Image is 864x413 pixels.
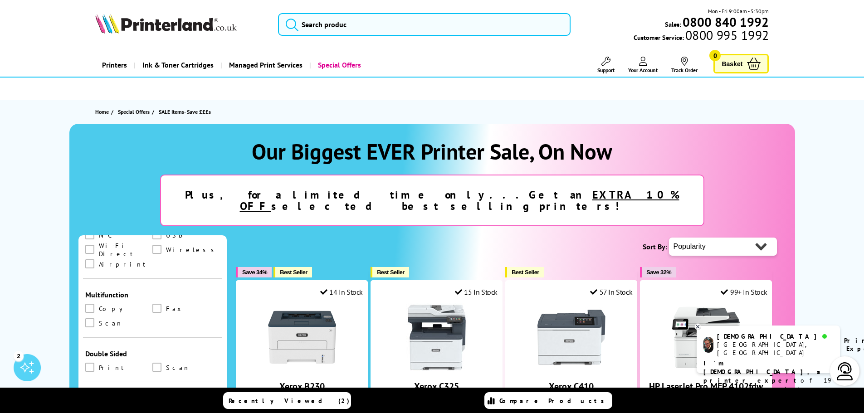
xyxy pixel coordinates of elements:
p: of 19 years! I can help you choose the right product [703,359,833,411]
span: Airprint [99,259,150,269]
img: user-headset-light.svg [836,362,854,380]
a: 0800 840 1992 [681,18,769,26]
div: 14 In Stock [320,287,363,296]
img: Xerox C325 [403,303,471,371]
a: Managed Print Services [220,53,309,77]
span: Mon - Fri 9:00am - 5:30pm [708,7,769,15]
img: Xerox B230 [268,303,336,371]
span: Sort By: [643,242,667,251]
span: Copy [99,304,129,314]
span: Special Offers [118,107,150,117]
span: Print [99,363,128,373]
div: 15 In Stock [455,287,498,296]
a: HP LaserJet Pro MFP 4102fdw [649,380,763,392]
span: Fax [166,304,184,314]
span: USB [166,230,182,240]
button: Best Seller [371,267,409,277]
div: 2 [14,351,24,361]
span: 0 [709,50,721,61]
a: Xerox C410 [549,380,594,392]
a: Compare Products [484,392,612,409]
a: Xerox B230 [279,380,325,392]
a: Xerox C410 [537,364,605,373]
a: Printerland Logo [95,14,267,35]
button: Save 34% [236,267,272,277]
span: Save 34% [242,269,267,276]
strong: Plus, for a limited time only...Get an selected best selling printers! [185,188,679,213]
button: Best Seller [273,267,312,277]
span: Scan [166,363,190,373]
span: Best Seller [280,269,308,276]
img: Printerland Logo [95,14,237,34]
u: EXTRA 10% OFF [240,188,679,213]
span: Recently Viewed (2) [229,397,350,405]
span: Save 32% [646,269,671,276]
span: Ink & Toner Cartridges [142,53,214,77]
span: Customer Service: [634,31,769,42]
div: [GEOGRAPHIC_DATA], [GEOGRAPHIC_DATA] [717,340,833,357]
span: Best Seller [512,269,539,276]
span: Best Seller [377,269,405,276]
b: I'm [DEMOGRAPHIC_DATA], a printer expert [703,359,823,384]
a: Home [95,107,111,117]
span: Compare Products [499,397,609,405]
a: Recently Viewed (2) [223,392,351,409]
span: Support [597,67,615,73]
input: Search produc [278,13,571,36]
a: Support [597,57,615,73]
span: Your Account [628,67,658,73]
a: Xerox C325 [414,380,459,392]
a: HP LaserJet Pro MFP 4102fdw [672,364,740,373]
span: SALE Items- Save £££s [159,108,211,115]
a: Xerox C325 [403,364,471,373]
div: Double Sided [85,349,220,358]
div: 57 In Stock [590,287,632,296]
div: 99+ In Stock [721,287,767,296]
a: Xerox B230 [268,364,336,373]
span: Wireless [166,245,219,255]
span: NFC [99,230,112,240]
div: Multifunction [85,290,220,299]
img: Xerox C410 [537,303,605,371]
b: 0800 840 1992 [683,14,769,30]
a: Track Order [671,57,698,73]
img: chris-livechat.png [703,337,713,353]
span: 0800 995 1992 [684,31,769,39]
span: Basket [722,58,742,70]
div: [DEMOGRAPHIC_DATA] [717,332,833,340]
button: Best Seller [505,267,544,277]
a: Special Offers [309,53,368,77]
span: Scan [99,318,123,328]
h1: Our Biggest EVER Printer Sale, On Now [78,137,786,165]
a: Your Account [628,57,658,73]
img: HP LaserJet Pro MFP 4102fdw [672,303,740,371]
span: Wi-Fi Direct [99,245,153,255]
span: Sales: [665,20,681,29]
a: Basket 0 [713,54,769,73]
a: Printers [95,53,134,77]
a: Special Offers [118,107,152,117]
a: Ink & Toner Cartridges [134,53,220,77]
button: Save 32% [640,267,676,277]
